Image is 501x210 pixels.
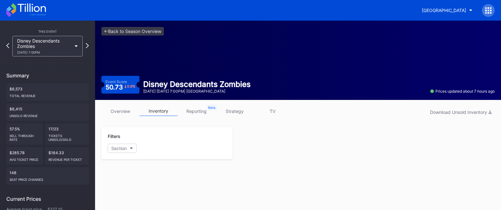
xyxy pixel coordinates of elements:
div: 50.73 [106,84,136,90]
div: Total Revenue [10,91,86,98]
div: Unsold Revenue [10,111,86,118]
div: Current Prices [6,196,89,202]
div: This Event [6,30,89,33]
div: $6,573 [6,83,89,101]
div: 148 [6,167,89,185]
a: TV [254,106,292,116]
div: Revenue per ticket [48,155,86,161]
div: 17/23 [45,123,89,145]
div: 57.5% [6,123,43,145]
div: Disney Descendants Zombies [17,38,72,54]
div: Prices updated about 7 hours ago [430,89,495,94]
div: Event Score [106,79,127,84]
div: Tickets Unsold/Sold [48,131,86,141]
a: reporting [177,106,215,116]
div: [DATE] [DATE] 7:00PM | [GEOGRAPHIC_DATA] [143,89,251,94]
div: [DATE] 7:00PM [17,50,72,54]
div: [GEOGRAPHIC_DATA] [422,8,466,13]
div: Disney Descendants Zombies [143,80,251,89]
div: Sell Through Rate [10,131,40,141]
button: Section [108,144,137,153]
div: Avg ticket price [10,155,40,161]
div: Download Unsold Inventory [430,109,491,115]
div: 0.9 % [127,85,135,88]
a: overview [101,106,139,116]
div: $6,415 [6,103,89,121]
div: seat price changes [10,175,86,181]
button: Download Unsold Inventory [427,108,495,116]
div: $164.33 [45,147,89,165]
button: [GEOGRAPHIC_DATA] [417,4,477,16]
div: $285.78 [6,147,43,165]
div: Filters [108,134,226,139]
div: Summary [6,72,89,79]
div: Section [111,146,127,151]
a: inventory [139,106,177,116]
a: <-Back to Season Overview [101,27,164,36]
a: strategy [215,106,254,116]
